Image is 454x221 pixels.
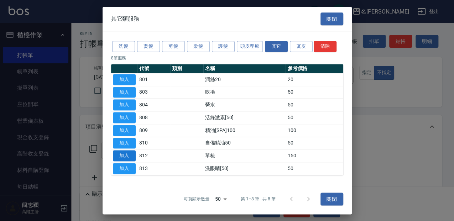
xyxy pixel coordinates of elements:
[286,137,343,149] td: 50
[162,41,185,52] button: 剪髮
[137,64,171,73] th: 代號
[113,100,136,111] button: 加入
[137,73,171,86] td: 801
[212,41,235,52] button: 護髮
[112,41,135,52] button: 洗髮
[203,124,286,137] td: 精油[SPA]100
[203,73,286,86] td: 潤絲20
[137,149,171,162] td: 812
[113,138,136,149] button: 加入
[137,99,171,111] td: 804
[286,73,343,86] td: 20
[203,111,286,124] td: 活綠激素[50]
[137,137,171,149] td: 810
[203,99,286,111] td: 勞水
[170,64,203,73] th: 類別
[286,124,343,137] td: 100
[286,111,343,124] td: 50
[320,193,343,206] button: 關閉
[314,41,336,52] button: 清除
[137,86,171,99] td: 803
[286,86,343,99] td: 50
[320,12,343,26] button: 關閉
[111,15,140,22] span: 其它類服務
[113,112,136,123] button: 加入
[137,41,160,52] button: 燙髮
[113,163,136,174] button: 加入
[113,151,136,162] button: 加入
[137,124,171,137] td: 809
[203,162,286,175] td: 洗眼睛[50]
[203,64,286,73] th: 名稱
[286,99,343,111] td: 50
[286,162,343,175] td: 50
[286,64,343,73] th: 參考價格
[113,74,136,85] button: 加入
[241,196,275,202] p: 第 1–8 筆 共 8 筆
[237,41,263,52] button: 頭皮理療
[113,125,136,136] button: 加入
[203,149,286,162] td: 單梳
[187,41,210,52] button: 染髮
[203,86,286,99] td: 吹捲
[111,55,343,61] p: 8 筆服務
[203,137,286,149] td: 自備精油50
[265,41,288,52] button: 其它
[212,189,229,209] div: 50
[137,111,171,124] td: 808
[286,149,343,162] td: 150
[290,41,313,52] button: 瓦皮
[184,196,209,202] p: 每頁顯示數量
[137,162,171,175] td: 813
[113,87,136,98] button: 加入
